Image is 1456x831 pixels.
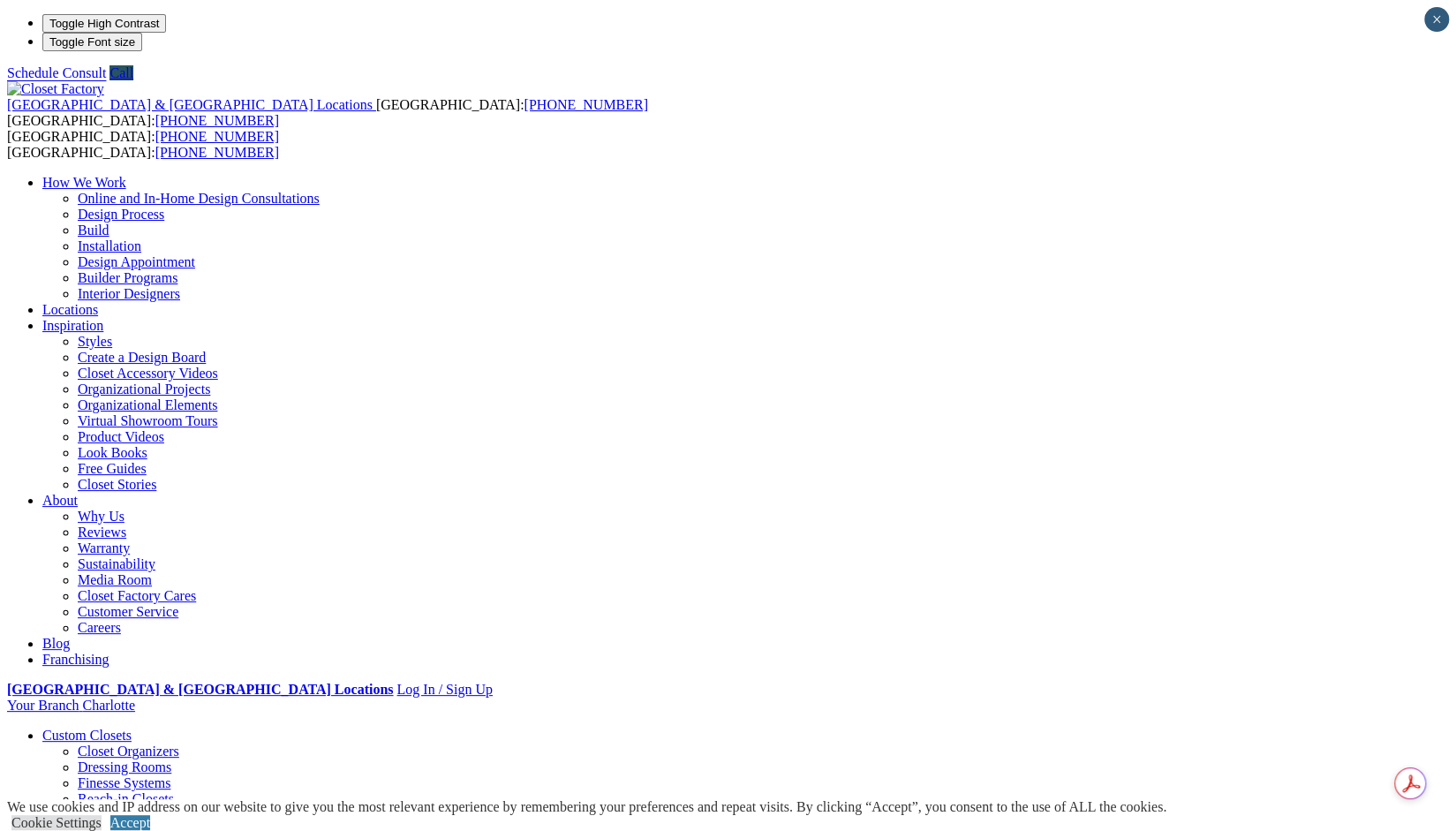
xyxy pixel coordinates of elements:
[78,413,218,428] a: Virtual Showroom Tours
[78,254,195,269] a: Design Appointment
[155,129,279,144] a: [PHONE_NUMBER]
[1424,7,1449,32] button: Close
[78,334,112,349] a: Styles
[78,477,156,492] a: Closet Stories
[109,65,133,80] a: Call
[78,238,141,253] a: Installation
[42,493,78,508] a: About
[78,207,164,222] a: Design Process
[42,33,142,51] button: Toggle Font size
[78,382,210,397] a: Organizational Projects
[49,35,135,49] span: Toggle Font size
[42,636,70,651] a: Blog
[42,14,166,33] button: Toggle High Contrast
[7,129,279,160] span: [GEOGRAPHIC_DATA]: [GEOGRAPHIC_DATA]:
[7,97,648,128] span: [GEOGRAPHIC_DATA]: [GEOGRAPHIC_DATA]:
[78,791,174,806] a: Reach-in Closets
[78,223,109,238] a: Build
[78,620,121,635] a: Careers
[78,366,218,381] a: Closet Accessory Videos
[78,445,147,460] a: Look Books
[78,604,178,619] a: Customer Service
[78,744,179,759] a: Closet Organizers
[42,175,126,190] a: How We Work
[78,429,164,444] a: Product Videos
[78,191,320,206] a: Online and In-Home Design Consultations
[78,350,206,365] a: Create a Design Board
[78,509,124,524] a: Why Us
[42,652,109,667] a: Franchising
[7,682,393,697] a: [GEOGRAPHIC_DATA] & [GEOGRAPHIC_DATA] Locations
[78,525,126,540] a: Reviews
[78,556,155,571] a: Sustainability
[7,799,1166,815] div: We use cookies and IP address on our website to give you the most relevant experience by remember...
[155,113,279,128] a: [PHONE_NUMBER]
[78,759,171,774] a: Dressing Rooms
[78,588,196,603] a: Closet Factory Cares
[78,540,130,555] a: Warranty
[82,698,135,713] span: Charlotte
[49,17,159,30] span: Toggle High Contrast
[42,728,132,743] a: Custom Closets
[7,698,135,713] a: Your Branch Charlotte
[78,461,147,476] a: Free Guides
[7,65,106,80] a: Schedule Consult
[78,270,177,285] a: Builder Programs
[11,815,102,830] a: Cookie Settings
[7,97,373,112] span: [GEOGRAPHIC_DATA] & [GEOGRAPHIC_DATA] Locations
[78,286,180,301] a: Interior Designers
[155,145,279,160] a: [PHONE_NUMBER]
[78,572,152,587] a: Media Room
[396,682,492,697] a: Log In / Sign Up
[78,397,217,412] a: Organizational Elements
[7,698,79,713] span: Your Branch
[7,81,104,97] img: Closet Factory
[7,97,376,112] a: [GEOGRAPHIC_DATA] & [GEOGRAPHIC_DATA] Locations
[78,775,170,790] a: Finesse Systems
[42,318,103,333] a: Inspiration
[42,302,98,317] a: Locations
[524,97,647,112] a: [PHONE_NUMBER]
[110,815,150,830] a: Accept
